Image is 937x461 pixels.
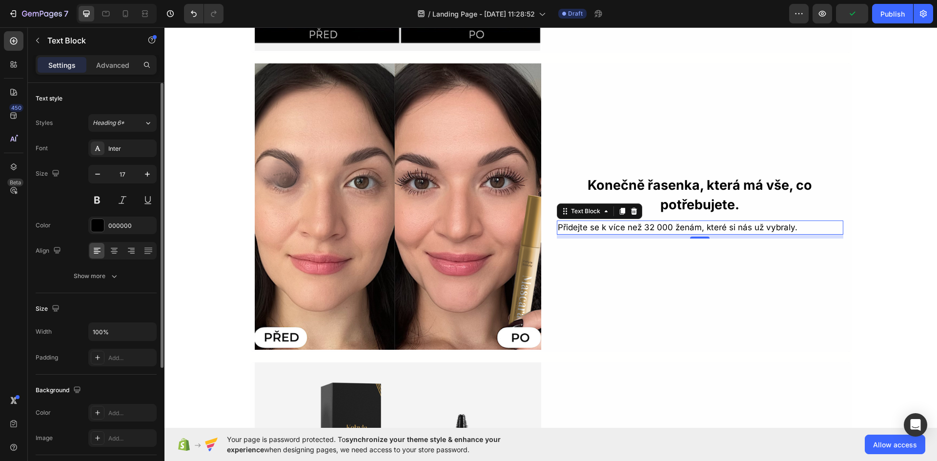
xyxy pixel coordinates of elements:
span: Draft [568,9,583,18]
div: Publish [880,9,905,19]
div: 000000 [108,221,154,230]
p: Text Block [47,35,130,46]
div: Rich Text Editor. Editing area: main [392,147,679,189]
div: Rich Text Editor. Editing area: main [392,193,679,208]
p: Konečně řasenka, která má vše, co potřebujete. [393,148,678,188]
div: Text Block [405,180,438,188]
span: Allow access [873,440,917,450]
span: Landing Page - [DATE] 11:28:52 [432,9,535,19]
div: Inter [108,144,154,153]
div: Size [36,302,61,316]
div: Size [36,167,61,180]
div: Text style [36,94,62,103]
span: / [428,9,430,19]
div: Add... [108,409,154,418]
div: Show more [74,271,119,281]
button: Publish [872,4,913,23]
button: Heading 6* [88,114,157,132]
input: Auto [89,323,156,341]
div: Width [36,327,52,336]
div: Color [36,408,51,417]
p: Settings [48,60,76,70]
p: 7 [64,8,68,20]
div: Padding [36,353,58,362]
div: Add... [108,434,154,443]
div: Image [36,434,53,442]
p: Advanced [96,60,129,70]
div: Open Intercom Messenger [904,413,927,437]
button: Show more [36,267,157,285]
iframe: Design area [164,27,937,428]
p: Přidejte se k více než 32 000 ženám, které si nás už vybraly. [393,194,678,207]
div: Beta [7,179,23,186]
div: Align [36,244,63,258]
div: Background [36,384,83,397]
button: 7 [4,4,73,23]
span: Heading 6* [93,119,124,127]
div: Styles [36,119,53,127]
span: Your page is password protected. To when designing pages, we need access to your store password. [227,434,539,455]
button: Allow access [865,435,925,454]
span: synchronize your theme style & enhance your experience [227,435,501,454]
div: Undo/Redo [184,4,224,23]
div: Color [36,221,51,230]
div: Font [36,144,48,153]
div: Add... [108,354,154,362]
div: 450 [9,104,23,112]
